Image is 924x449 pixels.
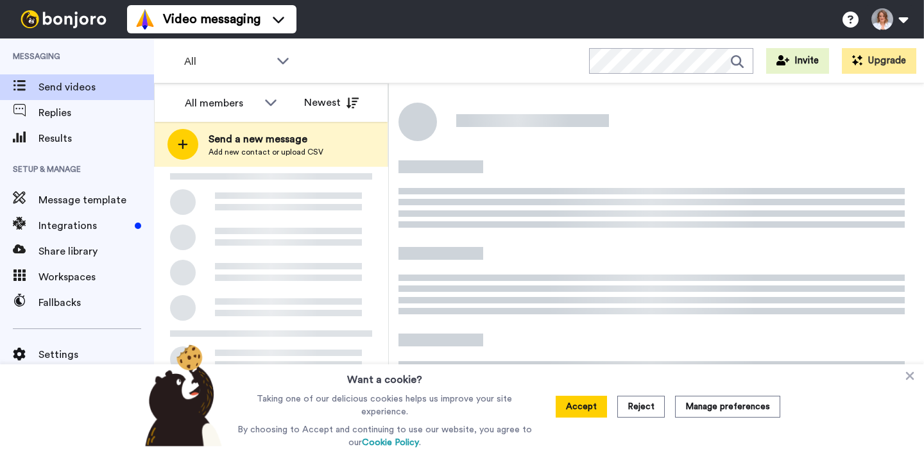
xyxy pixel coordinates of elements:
span: Message template [38,192,154,208]
span: Add new contact or upload CSV [209,147,323,157]
img: vm-color.svg [135,9,155,30]
button: Upgrade [842,48,916,74]
p: Taking one of our delicious cookies helps us improve your site experience. [234,393,535,418]
span: All [184,54,270,69]
span: Send a new message [209,131,323,147]
span: Share library [38,244,154,259]
span: Fallbacks [38,295,154,310]
a: Cookie Policy [362,438,419,447]
div: All members [185,96,258,111]
span: Integrations [38,218,130,233]
img: bear-with-cookie.png [133,344,228,446]
span: Replies [38,105,154,121]
img: bj-logo-header-white.svg [15,10,112,28]
button: Reject [617,396,665,418]
button: Newest [295,90,368,115]
button: Manage preferences [675,396,780,418]
span: Results [38,131,154,146]
span: Settings [38,347,154,362]
p: By choosing to Accept and continuing to use our website, you agree to our . [234,423,535,449]
button: Invite [766,48,829,74]
span: Video messaging [163,10,261,28]
span: Send videos [38,80,154,95]
h3: Want a cookie? [347,364,422,387]
span: Workspaces [38,269,154,285]
button: Accept [556,396,607,418]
